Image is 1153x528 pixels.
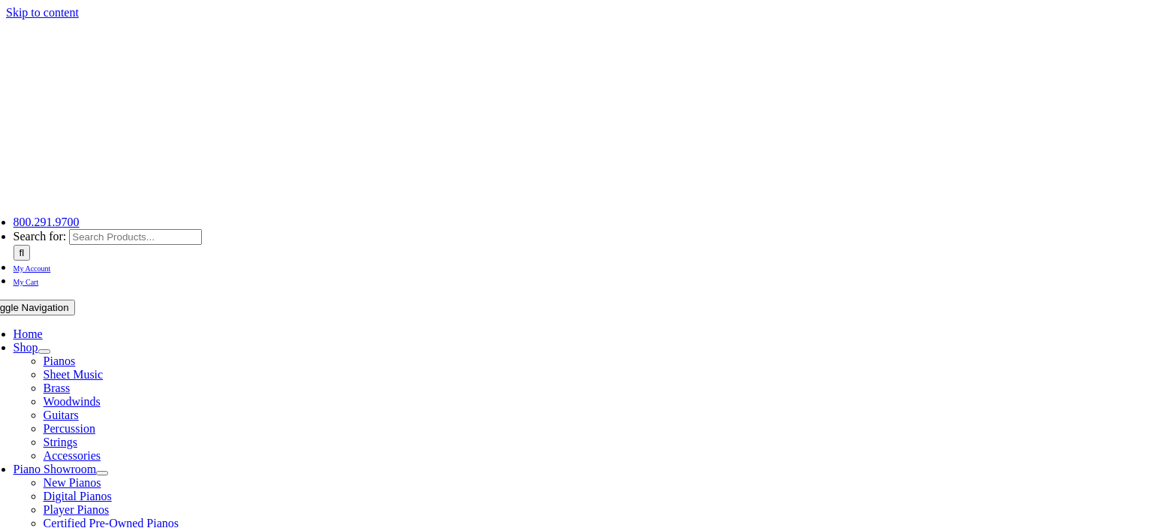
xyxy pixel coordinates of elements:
[44,409,79,421] a: Guitars
[44,490,112,502] a: Digital Pianos
[6,6,79,19] a: Skip to content
[44,368,104,381] a: Sheet Music
[44,476,101,489] a: New Pianos
[14,463,97,475] a: Piano Showroom
[14,341,38,354] a: Shop
[44,422,95,435] a: Percussion
[14,261,51,273] a: My Account
[14,264,51,273] span: My Account
[14,245,31,261] input: Search
[44,503,110,516] a: Player Pianos
[14,278,39,286] span: My Cart
[14,274,39,287] a: My Cart
[44,395,101,408] a: Woodwinds
[69,229,202,245] input: Search Products...
[14,327,43,340] a: Home
[96,471,108,475] button: Open submenu of Piano Showroom
[14,230,67,243] span: Search for:
[44,382,71,394] a: Brass
[44,355,76,367] a: Pianos
[44,449,101,462] a: Accessories
[14,216,80,228] a: 800.291.9700
[44,436,77,448] a: Strings
[38,349,50,354] button: Open submenu of Shop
